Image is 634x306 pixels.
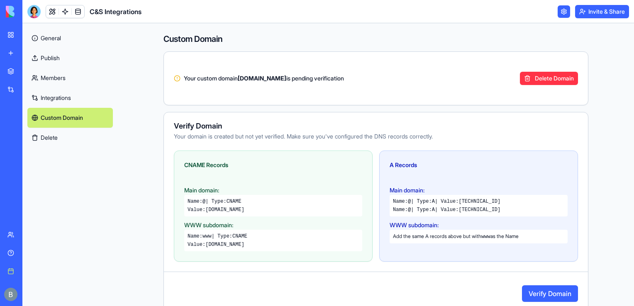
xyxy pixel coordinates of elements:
div: A Records [390,161,568,169]
div: Name: | Type: | Value: [393,206,564,213]
code: A [432,207,435,213]
div: Name: | Type: [188,198,359,205]
h1: C&S Integrations [90,7,141,17]
button: Delete [27,128,113,148]
div: Value: [188,206,359,213]
div: Name: | Type: [188,233,359,240]
button: Delete Domain [520,72,578,85]
div: Verify Domain [174,122,578,130]
a: Members [27,68,113,88]
code: www [202,233,212,239]
span: Main domain: [184,187,219,194]
code: @ [202,199,205,204]
span: WWW subdomain: [390,221,439,228]
code: @ [408,199,411,204]
a: Publish [27,48,113,68]
code: [TECHNICAL_ID] [458,199,500,204]
div: Name: | Type: | Value: [393,198,564,205]
button: Verify Domain [522,285,578,302]
img: logo [6,6,57,17]
h4: Custom Domain [163,33,588,45]
code: [DOMAIN_NAME] [205,242,244,248]
code: CNAME [232,233,247,239]
strong: [DOMAIN_NAME] [238,75,286,82]
div: CNAME Records [184,161,362,169]
code: [DOMAIN_NAME] [205,207,244,213]
a: Integrations [27,88,113,108]
button: Invite & Share [575,5,629,18]
span: Main domain: [390,187,424,194]
code: CNAME [227,199,241,204]
div: Your domain is created but not yet verified. Make sure you've configured the DNS records correctly. [174,132,578,141]
div: Add the same A records above but with as the Name [390,230,568,243]
code: [TECHNICAL_ID] [458,207,500,213]
code: A [432,199,435,204]
a: General [27,28,113,48]
a: Custom Domain [27,108,113,128]
code: www [481,234,490,240]
code: @ [408,207,411,213]
span: Your custom domain is pending verification [184,74,344,83]
div: Value: [188,241,359,248]
img: ACg8ocIug40qN1SCXJiinWdltW7QsPxROn8ZAVDlgOtPD8eQfXIZmw=s96-c [4,288,17,301]
span: WWW subdomain: [184,221,233,228]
